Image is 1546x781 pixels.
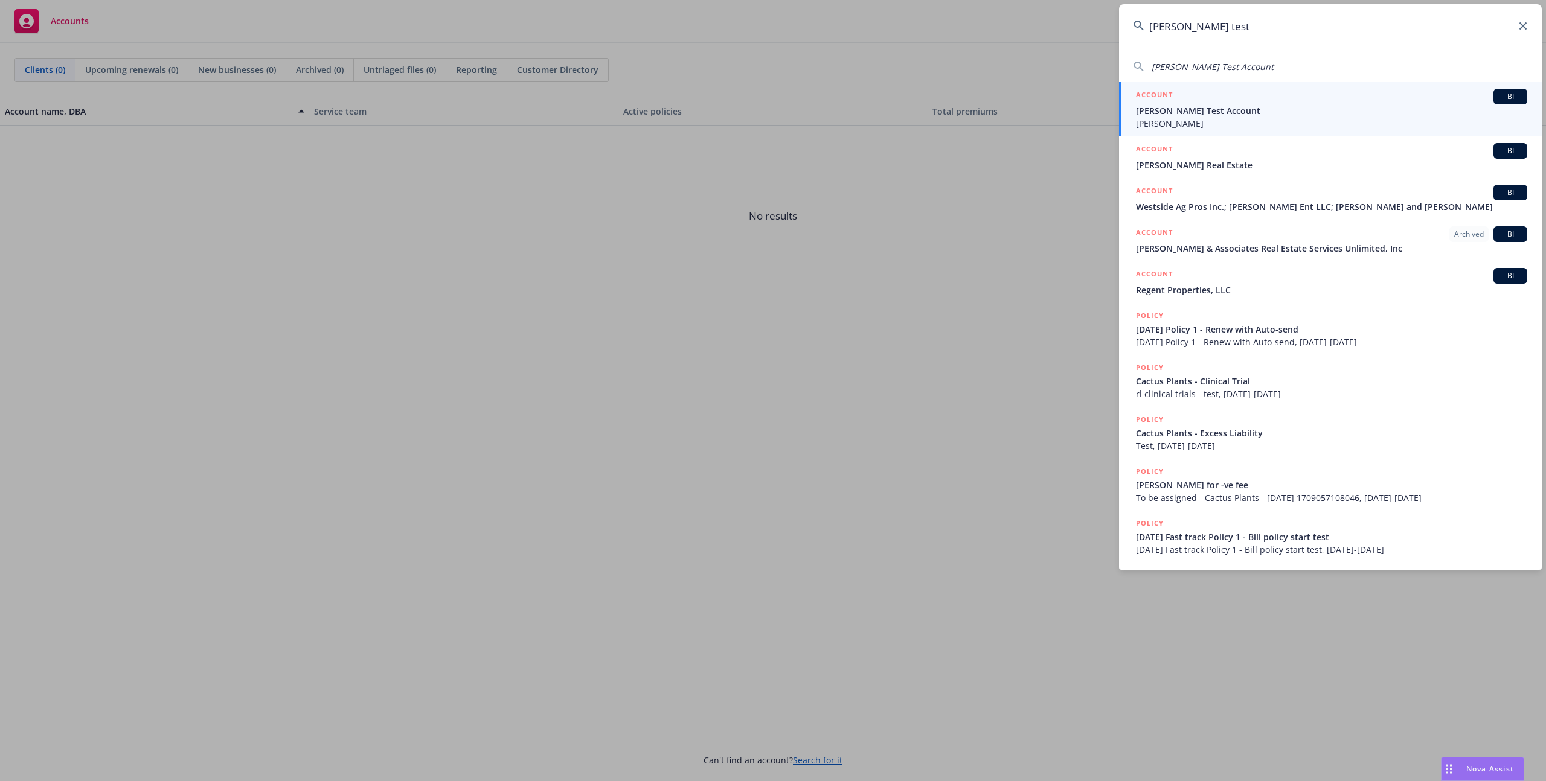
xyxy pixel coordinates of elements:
h5: POLICY [1136,465,1164,477]
h5: ACCOUNT [1136,226,1173,241]
h5: POLICY [1136,413,1164,426]
a: POLICY[DATE] Policy 1 - Renew with Auto-send[DATE] Policy 1 - Renew with Auto-send, [DATE]-[DATE] [1119,303,1542,355]
h5: ACCOUNT [1136,143,1173,158]
input: Search... [1119,4,1542,48]
span: [PERSON_NAME] Test Account [1152,61,1274,72]
a: ACCOUNTBIWestside Ag Pros Inc.; [PERSON_NAME] Ent LLC; [PERSON_NAME] and [PERSON_NAME] [1119,178,1542,220]
span: Archived [1454,229,1484,240]
a: ACCOUNTBI[PERSON_NAME] Test Account[PERSON_NAME] [1119,82,1542,136]
a: ACCOUNTArchivedBI[PERSON_NAME] & Associates Real Estate Services Unlimited, Inc [1119,220,1542,261]
h5: POLICY [1136,362,1164,374]
a: ACCOUNTBI[PERSON_NAME] Real Estate [1119,136,1542,178]
h5: ACCOUNT [1136,89,1173,103]
span: BI [1498,91,1522,102]
span: Regent Properties, LLC [1136,284,1527,296]
span: Nova Assist [1466,763,1514,774]
a: POLICY[PERSON_NAME] for -ve feeTo be assigned - Cactus Plants - [DATE] 1709057108046, [DATE]-[DATE] [1119,459,1542,511]
a: POLICYCactus Plants - Clinical Trialrl clinical trials - test, [DATE]-[DATE] [1119,355,1542,407]
span: [DATE] Fast track Policy 1 - Bill policy start test [1136,531,1527,543]
span: To be assigned - Cactus Plants - [DATE] 1709057108046, [DATE]-[DATE] [1136,491,1527,504]
span: [DATE] Fast track Policy 1 - Bill policy start test, [DATE]-[DATE] [1136,543,1527,556]
span: Cactus Plants - Clinical Trial [1136,375,1527,387]
span: Westside Ag Pros Inc.; [PERSON_NAME] Ent LLC; [PERSON_NAME] and [PERSON_NAME] [1136,200,1527,213]
span: rl clinical trials - test, [DATE]-[DATE] [1136,387,1527,400]
span: Cactus Plants - Excess Liability [1136,427,1527,439]
span: [PERSON_NAME] & Associates Real Estate Services Unlimited, Inc [1136,242,1527,255]
h5: ACCOUNT [1136,268,1173,282]
span: [PERSON_NAME] Real Estate [1136,159,1527,171]
h5: ACCOUNT [1136,185,1173,199]
span: [PERSON_NAME] for -ve fee [1136,479,1527,491]
a: POLICY[DATE] Fast track Policy 1 - Bill policy start test[DATE] Fast track Policy 1 - Bill policy... [1119,511,1542,563]
button: Nova Assist [1441,757,1524,781]
span: [PERSON_NAME] Test Account [1136,104,1527,117]
span: BI [1498,229,1522,240]
span: BI [1498,187,1522,198]
span: Test, [DATE]-[DATE] [1136,439,1527,452]
div: Drag to move [1442,757,1457,780]
span: [DATE] Policy 1 - Renew with Auto-send [1136,323,1527,336]
span: [DATE] Policy 1 - Renew with Auto-send, [DATE]-[DATE] [1136,336,1527,348]
h5: POLICY [1136,517,1164,529]
a: ACCOUNTBIRegent Properties, LLC [1119,261,1542,303]
span: BI [1498,145,1522,156]
a: POLICYCactus Plants - Excess LiabilityTest, [DATE]-[DATE] [1119,407,1542,459]
span: BI [1498,270,1522,281]
h5: POLICY [1136,310,1164,322]
span: [PERSON_NAME] [1136,117,1527,130]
